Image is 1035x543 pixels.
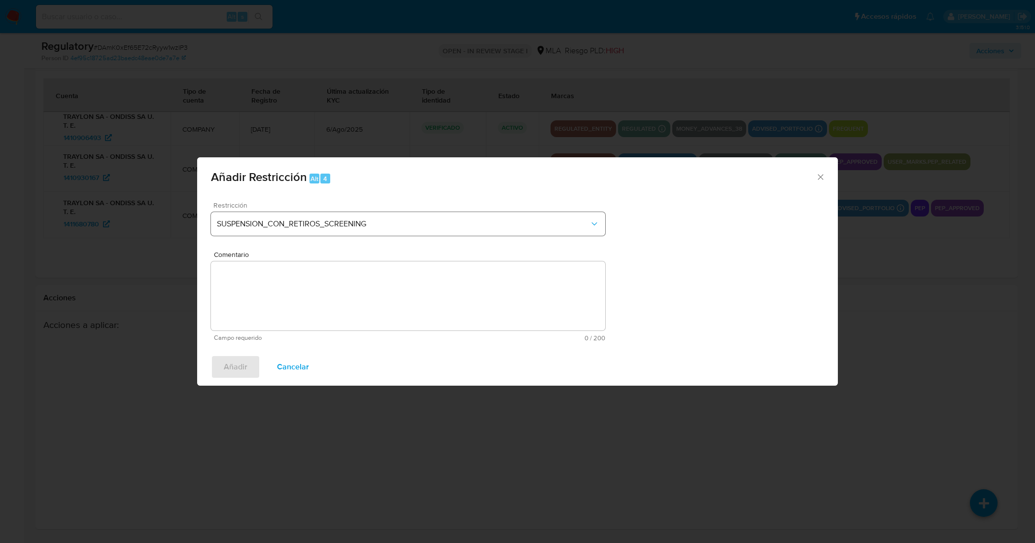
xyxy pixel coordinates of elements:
[213,202,608,209] span: Restricción
[217,219,589,229] span: SUSPENSION_CON_RETIROS_SCREENING
[410,335,605,341] span: Máximo 200 caracteres
[277,356,309,378] span: Cancelar
[214,251,608,258] span: Comentario
[310,174,318,183] span: Alt
[214,334,410,341] span: Campo requerido
[211,168,307,185] span: Añadir Restricción
[816,172,825,181] button: Cerrar ventana
[211,212,605,236] button: Restriction
[323,174,327,183] span: 4
[264,355,322,379] button: Cancelar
